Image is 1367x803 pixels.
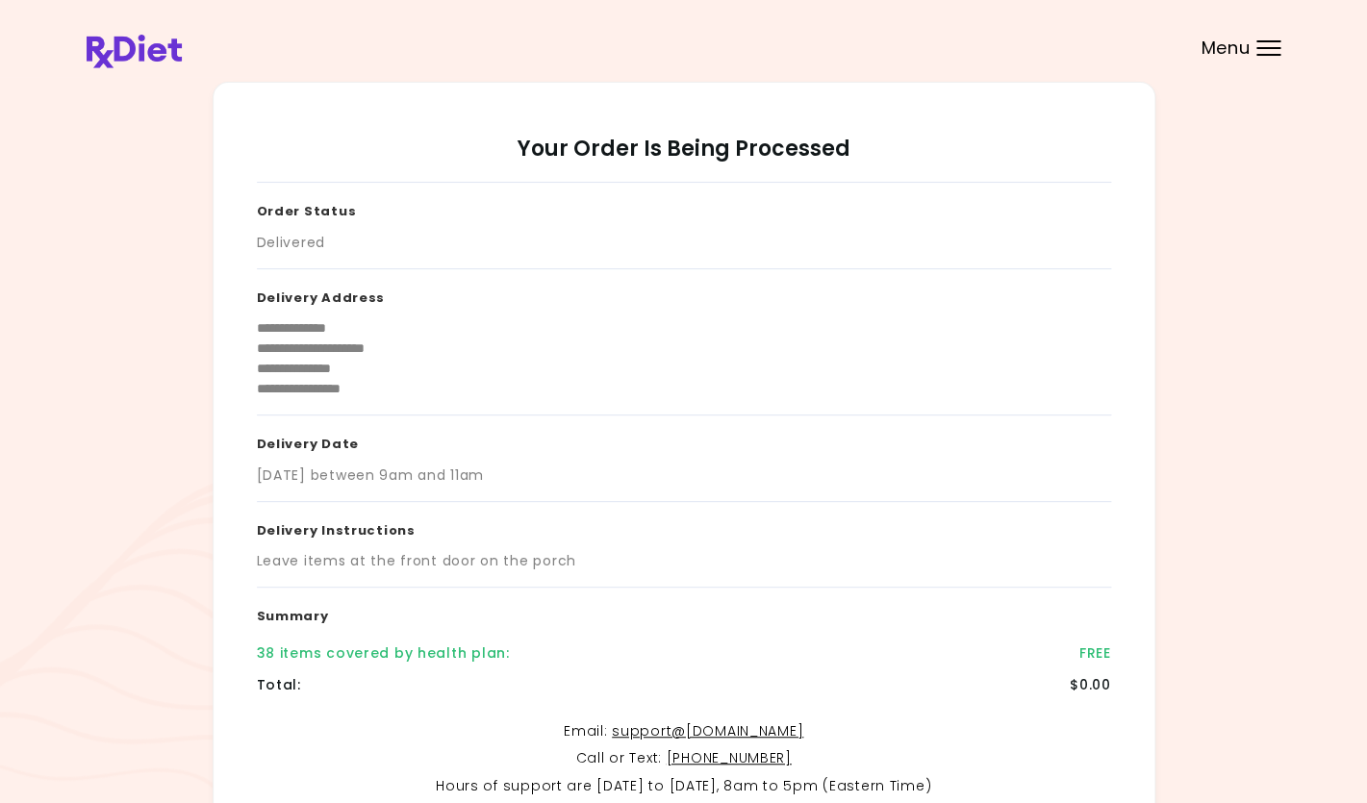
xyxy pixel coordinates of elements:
h3: Delivery Address [257,269,1111,319]
h2: Your Order Is Being Processed [257,136,1111,183]
a: [PHONE_NUMBER] [667,748,792,767]
div: FREE [1079,643,1111,664]
span: Menu [1201,39,1250,57]
div: Total : [257,675,301,695]
h3: Delivery Date [257,415,1111,465]
h3: Summary [257,588,1111,638]
div: [DATE] between 9am and 11am [257,465,484,486]
h3: Order Status [257,183,1111,233]
p: Email : [257,720,1111,743]
a: support@[DOMAIN_NAME] [612,721,803,740]
div: Leave items at the front door on the porch [257,551,576,571]
h3: Delivery Instructions [257,502,1111,552]
p: Call or Text : [257,747,1111,770]
img: RxDiet [87,35,182,68]
div: Delivered [257,233,325,253]
div: 38 items covered by health plan : [257,643,510,664]
p: Hours of support are [DATE] to [DATE], 8am to 5pm (Eastern Time) [257,775,1111,798]
div: $0.00 [1070,675,1111,695]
